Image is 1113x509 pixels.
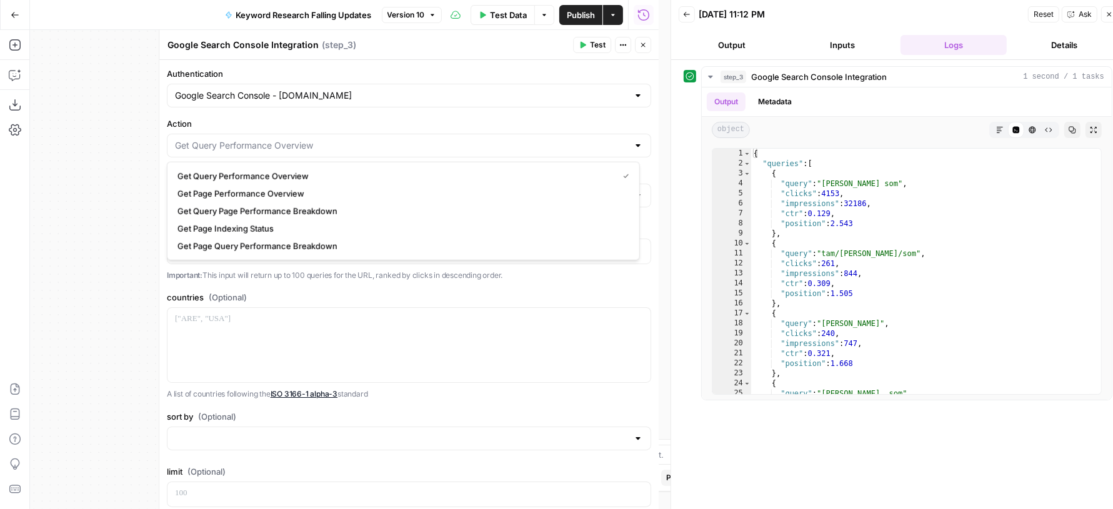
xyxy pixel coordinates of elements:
strong: Important: [167,270,202,280]
button: Keyword Research Falling Updates [217,5,379,25]
span: (Optional) [198,410,236,423]
span: step_3 [721,71,746,83]
span: Get Page Query Performance Breakdown [177,240,624,252]
label: limit [167,465,651,478]
span: Version 10 [387,9,425,21]
button: Version 10 [382,7,442,23]
div: 10 [712,239,751,249]
div: 4 [712,179,751,189]
span: Toggle code folding, rows 2 through 4560 [744,159,751,169]
div: 19 [712,329,751,339]
button: Test [573,37,611,53]
span: Reset [1034,9,1054,20]
div: 5 [712,189,751,199]
label: countries [167,291,651,304]
button: Output [679,35,785,55]
span: Test Data [490,9,527,21]
span: Toggle code folding, rows 24 through 30 [744,378,751,388]
input: Get Query Performance Overview [175,139,628,152]
span: Get Page Indexing Status [177,222,624,235]
div: 25 [712,388,751,398]
span: Get Query Performance Overview [177,170,613,182]
button: Ask [1062,6,1097,22]
span: object [712,122,750,138]
label: Action [167,117,651,130]
span: ( step_3 ) [322,39,356,51]
span: Toggle code folding, rows 10 through 16 [744,239,751,249]
button: Logs [901,35,1007,55]
button: Publish [559,5,602,25]
span: Get Page Performance Overview [177,187,624,200]
button: Inputs [790,35,896,55]
span: Toggle code folding, rows 3 through 9 [744,169,751,179]
span: Publish [567,9,595,21]
button: Paste [661,470,692,486]
input: Google Search Console - blog.hubspot.com [175,89,628,102]
button: Metadata [751,92,799,111]
div: 24 [712,378,751,388]
p: This input will return up to 100 queries for the URL, ranked by clicks in descending order. [167,269,651,282]
label: Authentication [167,67,651,80]
span: (Optional) [187,465,226,478]
span: Ask [1079,9,1092,20]
span: Google Search Console Integration [751,71,887,83]
div: 12 [712,259,751,269]
p: A list of countries following the standard [167,388,651,400]
button: Test Data [471,5,534,25]
span: Test [590,39,606,51]
span: 1 second / 1 tasks [1023,71,1104,82]
span: Get Query Page Performance Breakdown [177,205,624,217]
span: Keyword Research Falling Updates [236,9,372,21]
div: 20 [712,339,751,348]
label: sort by [167,410,651,423]
span: (Optional) [209,291,247,304]
div: 18 [712,319,751,329]
div: 1 second / 1 tasks [702,87,1112,400]
div: 8 [712,219,751,229]
button: Reset [1028,6,1059,22]
div: 13 [712,269,751,279]
div: 16 [712,299,751,309]
div: 3 [712,169,751,179]
div: 22 [712,358,751,368]
span: Toggle code folding, rows 17 through 23 [744,309,751,319]
button: Output [707,92,746,111]
div: 17 [712,309,751,319]
div: 7 [712,209,751,219]
span: Toggle code folding, rows 1 through 4561 [744,149,751,159]
a: ISO 3166-1 alpha-3 [271,389,338,398]
div: 1 [712,149,751,159]
div: 11 [712,249,751,259]
textarea: Google Search Console Integration [167,39,319,51]
div: 6 [712,199,751,209]
div: 9 [712,229,751,239]
div: 14 [712,279,751,289]
div: 2 [712,159,751,169]
div: 21 [712,348,751,358]
button: 1 second / 1 tasks [702,67,1112,87]
div: 23 [712,368,751,378]
div: 15 [712,289,751,299]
